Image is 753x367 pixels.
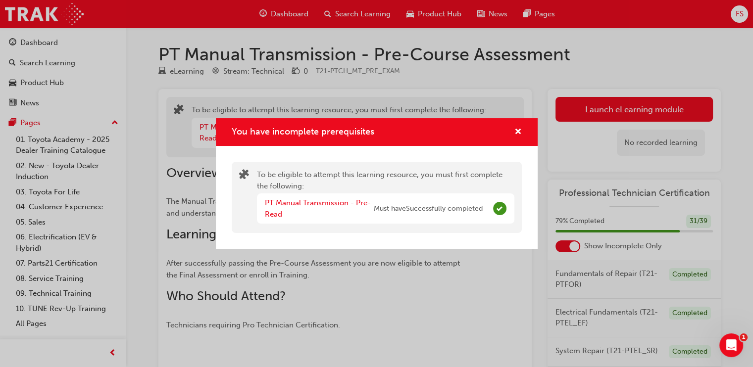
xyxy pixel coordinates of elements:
span: You have incomplete prerequisites [232,126,374,137]
div: To be eligible to attempt this learning resource, you must first complete the following: [257,169,514,226]
span: 1 [740,333,748,341]
iframe: Intercom live chat [719,333,743,357]
button: cross-icon [514,126,522,138]
span: cross-icon [514,128,522,137]
span: puzzle-icon [239,170,249,182]
span: Complete [493,202,506,215]
span: Must have Successfully completed [374,203,483,215]
a: PT Manual Transmission - Pre-Read [265,198,371,219]
div: You have incomplete prerequisites [216,118,538,249]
